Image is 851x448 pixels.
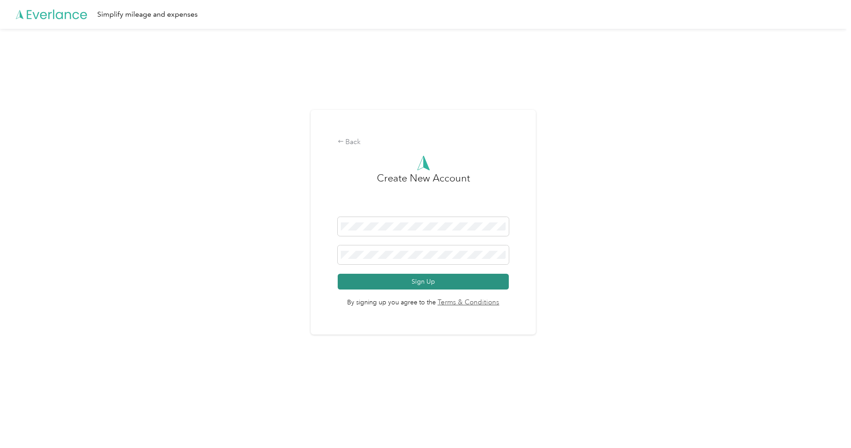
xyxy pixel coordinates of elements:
[338,290,509,308] span: By signing up you agree to the
[377,171,470,217] h3: Create New Account
[97,9,198,20] div: Simplify mileage and expenses
[338,274,509,290] button: Sign Up
[801,398,851,448] iframe: Everlance-gr Chat Button Frame
[436,298,499,308] a: Terms & Conditions
[338,137,509,148] div: Back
